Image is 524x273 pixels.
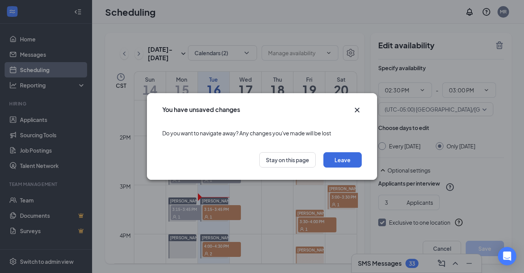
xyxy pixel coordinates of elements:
h3: You have unsaved changes [162,105,240,114]
div: Do you want to navigate away? Any changes you've made will be lost [162,122,362,145]
button: Leave [323,152,362,168]
svg: Cross [353,105,362,115]
div: Open Intercom Messenger [498,247,516,265]
button: Close [353,105,362,115]
button: Stay on this page [259,152,316,168]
